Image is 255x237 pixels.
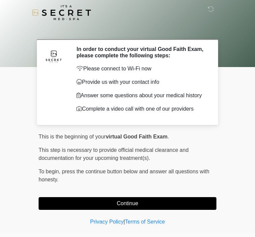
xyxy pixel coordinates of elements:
h1: ‎ ‎ [34,24,221,37]
span: This step is necessary to provide official medical clearance and documentation for your upcoming ... [39,147,189,161]
a: Terms of Service [125,219,165,225]
h2: In order to conduct your virtual Good Faith Exam, please complete the following steps: [76,46,206,59]
span: press the continue button below and answer all questions with honesty. [39,169,209,182]
button: Continue [39,197,216,210]
span: This is the beginning of your [39,134,106,139]
p: Answer some questions about your medical history [76,92,206,100]
img: It's A Secret Med Spa Logo [32,5,91,20]
p: Complete a video call with one of our providers [76,105,206,113]
p: Provide us with your contact info [76,78,206,86]
a: Privacy Policy [90,219,124,225]
span: To begin, [39,169,62,174]
strong: virtual Good Faith Exam [106,134,167,139]
span: . [167,134,169,139]
p: Please connect to Wi-Fi now [76,65,206,73]
img: Agent Avatar [44,46,64,66]
a: | [123,219,125,225]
